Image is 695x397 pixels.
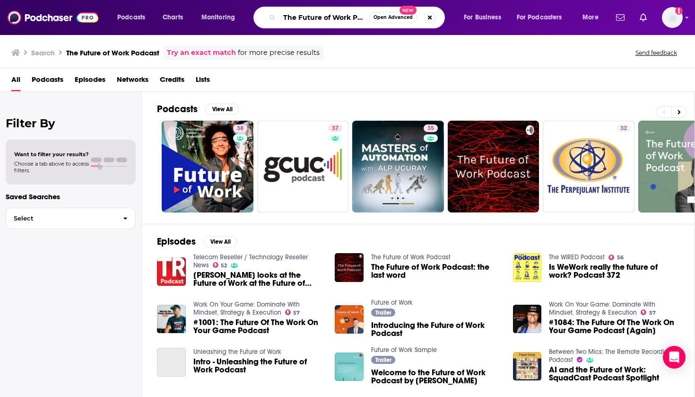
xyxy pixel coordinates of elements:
svg: Add a profile image [675,7,683,15]
a: The Future of Work Podcast: the last word [335,253,364,282]
span: 52 [221,264,227,268]
img: Podchaser - Follow, Share and Rate Podcasts [8,9,98,26]
a: Lists [196,72,210,91]
h2: Episodes [157,236,196,247]
span: [PERSON_NAME] looks at the Future of Work at the Future of Work Expo, Podcast [193,271,324,287]
a: Jon Arnold looks at the Future of Work at the Future of Work Expo, Podcast [193,271,324,287]
img: Intro - Unleashing the Future of Work Podcast [157,348,186,377]
a: 32 [543,121,634,212]
span: Trailer [375,357,391,363]
a: Charts [156,10,189,25]
a: Work On Your Game: Dominate With Mindset, Strategy & Execution [549,300,655,317]
a: PodcastsView All [157,103,239,115]
p: Saved Searches [6,192,136,201]
a: Episodes [75,72,105,91]
h2: Podcasts [157,103,198,115]
a: 38 [233,124,247,132]
img: User Profile [662,7,683,28]
a: Future of Work [371,299,413,307]
button: open menu [511,10,576,25]
span: Monitoring [201,11,235,24]
input: Search podcasts, credits, & more... [279,10,369,25]
a: The Future of Work Podcast: the last word [371,263,502,279]
a: AI and the Future of Work: SquadCast Podcast Spotlight [549,366,679,382]
a: 57 [285,309,300,315]
a: 52 [213,262,227,268]
a: Introducing the Future of Work Podcast [371,321,502,337]
div: Search podcasts, credits, & more... [262,7,454,28]
span: 57 [649,311,656,315]
a: #1001: The Future Of The Work On Your Game Podcast [193,318,324,335]
span: for more precise results [238,47,320,58]
img: Welcome to the Future of Work Podcast by Sterling [335,353,364,381]
button: Show profile menu [662,7,683,28]
button: open menu [111,10,157,25]
a: 35 [424,124,438,132]
h2: Filter By [6,116,136,130]
a: 56 [608,255,624,260]
span: 56 [617,256,624,260]
button: open menu [457,10,513,25]
a: Telecom Reseller / Technology Reseller News [193,253,308,269]
a: Is WeWork really the future of work? Podcast 372 [513,253,542,282]
a: Intro - Unleashing the Future of Work Podcast [193,358,324,374]
button: Select [6,208,136,229]
a: All [11,72,20,91]
span: For Podcasters [517,11,562,24]
h3: The Future of Work Podcast [66,48,159,57]
a: Future of Work Sample [371,346,437,354]
button: open menu [195,10,247,25]
a: 38 [162,121,253,212]
span: Podcasts [32,72,63,91]
span: Credits [160,72,184,91]
a: 57 [641,309,656,315]
a: Is WeWork really the future of work? Podcast 372 [549,263,679,279]
div: Open Intercom Messenger [663,346,686,369]
a: #1084: The Future Of The Work On Your Game Podcast [Again] [549,318,679,335]
span: New [400,6,417,15]
span: Charts [163,11,183,24]
a: EpisodesView All [157,236,237,247]
a: Try an exact match [167,47,236,58]
span: 57 [293,311,300,315]
img: AI and the Future of Work: SquadCast Podcast Spotlight [513,352,542,381]
img: Jon Arnold looks at the Future of Work at the Future of Work Expo, Podcast [157,257,186,286]
a: 35 [352,121,444,212]
a: #1001: The Future Of The Work On Your Game Podcast [157,305,186,334]
span: Want to filter your results? [14,151,89,158]
a: The WIRED Podcast [549,253,605,261]
a: Between Two Mics: The Remote Recording Podcast [549,348,672,364]
span: 38 [237,124,243,133]
span: Choose a tab above to access filters. [14,160,89,174]
span: Networks [117,72,148,91]
a: Show notifications dropdown [612,9,628,26]
a: Show notifications dropdown [636,9,651,26]
button: View All [205,104,239,115]
a: 37 [257,121,349,212]
img: #1084: The Future Of The Work On Your Game Podcast [Again] [513,305,542,334]
img: Introducing the Future of Work Podcast [335,305,364,334]
span: Open Advanced [374,15,413,20]
button: View All [203,236,237,247]
a: The Future of Work Podcast [371,253,451,261]
span: Trailer [375,310,391,316]
button: open menu [576,10,610,25]
span: 37 [332,124,339,133]
span: Select [6,215,115,221]
span: 32 [620,124,627,133]
span: More [582,11,599,24]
